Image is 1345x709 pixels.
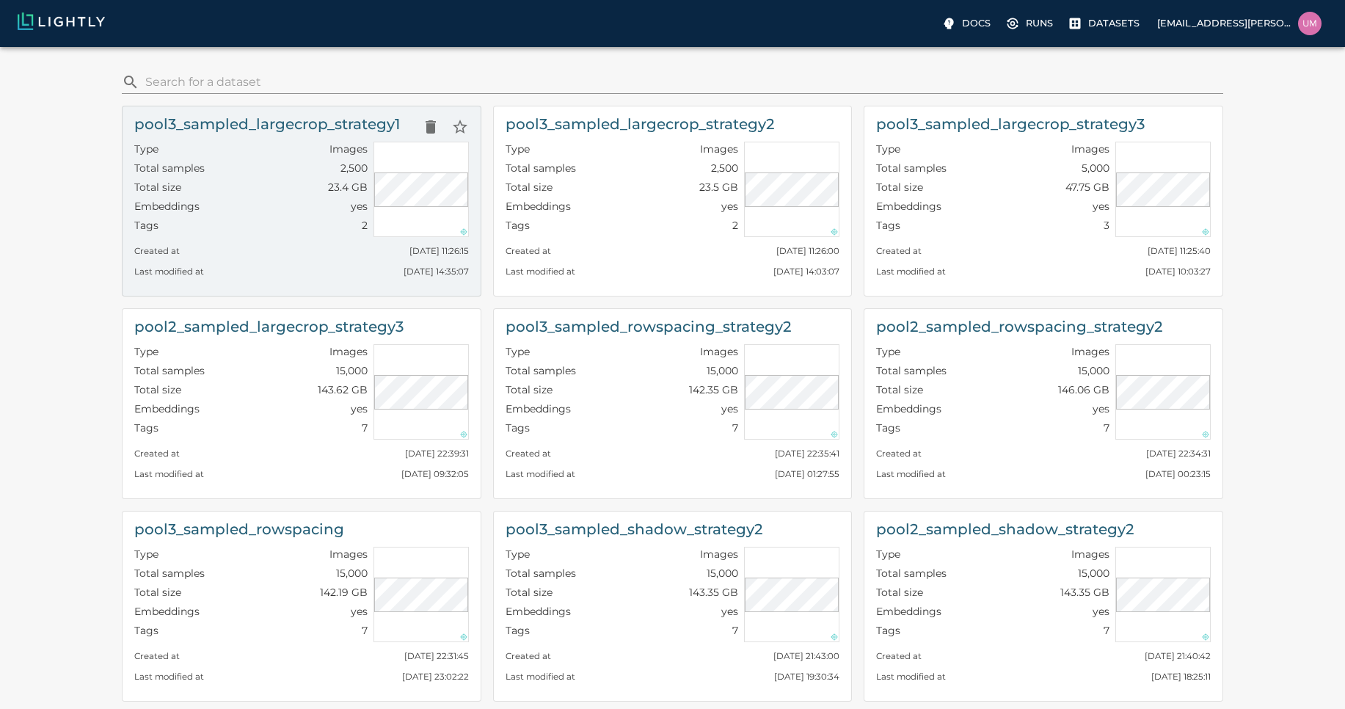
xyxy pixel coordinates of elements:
[134,161,205,175] p: Total samples
[689,382,738,397] p: 142.35 GB
[864,308,1223,499] a: pool2_sampled_rowspacing_strategy2TypeImagesTotal samples15,000Total size146.06 GBEmbeddingsyesTa...
[122,511,481,702] a: pool3_sampled_rowspacingTypeImagesTotal samples15,000Total size142.19 GBEmbeddingsyesTags7Created...
[876,566,947,581] p: Total samples
[506,448,551,459] small: Created at
[876,315,1162,338] h6: pool2_sampled_rowspacing_strategy2
[876,363,947,378] p: Total samples
[864,511,1223,702] a: pool2_sampled_shadow_strategy2TypeImagesTotal samples15,000Total size143.35 GBEmbeddingsyesTags7C...
[876,585,923,600] p: Total size
[506,112,774,136] h6: pool3_sampled_largecrop_strategy2
[1071,142,1109,156] p: Images
[134,199,200,214] p: Embeddings
[876,344,900,359] p: Type
[404,651,469,661] small: [DATE] 22:31:45
[362,218,368,233] p: 2
[700,344,738,359] p: Images
[506,363,576,378] p: Total samples
[721,199,738,214] p: yes
[329,344,368,359] p: Images
[721,604,738,619] p: yes
[1145,266,1211,277] small: [DATE] 10:03:27
[506,344,530,359] p: Type
[506,469,575,479] small: Last modified at
[876,246,922,256] small: Created at
[707,363,738,378] p: 15,000
[328,180,368,194] p: 23.4 GB
[506,246,551,256] small: Created at
[18,12,105,30] img: Lightly
[1071,547,1109,561] p: Images
[1071,344,1109,359] p: Images
[506,547,530,561] p: Type
[134,180,181,194] p: Total size
[1093,199,1109,214] p: yes
[336,566,368,581] p: 15,000
[1078,363,1109,378] p: 15,000
[134,517,344,541] h6: pool3_sampled_rowspacing
[409,246,469,256] small: [DATE] 11:26:15
[329,142,368,156] p: Images
[1065,12,1145,35] a: Datasets
[1093,401,1109,416] p: yes
[404,266,469,277] small: [DATE] 14:35:07
[700,142,738,156] p: Images
[776,246,839,256] small: [DATE] 11:26:00
[1145,651,1211,661] small: [DATE] 21:40:42
[1058,382,1109,397] p: 146.06 GB
[774,672,839,682] small: [DATE] 19:30:34
[134,363,205,378] p: Total samples
[506,585,553,600] p: Total size
[711,161,738,175] p: 2,500
[1104,421,1109,435] p: 7
[876,623,900,638] p: Tags
[405,448,469,459] small: [DATE] 22:39:31
[318,382,368,397] p: 143.62 GB
[699,180,738,194] p: 23.5 GB
[775,448,839,459] small: [DATE] 22:35:41
[506,199,571,214] p: Embeddings
[506,180,553,194] p: Total size
[134,142,158,156] p: Type
[506,161,576,175] p: Total samples
[689,585,738,600] p: 143.35 GB
[938,12,996,35] label: Docs
[876,218,900,233] p: Tags
[707,566,738,581] p: 15,000
[134,566,205,581] p: Total samples
[134,651,180,661] small: Created at
[1151,7,1327,40] a: [EMAIL_ADDRESS][PERSON_NAME][DOMAIN_NAME]uma.govindarajan@bluerivertech.com
[732,218,738,233] p: 2
[134,623,158,638] p: Tags
[775,469,839,479] small: [DATE] 01:27:55
[864,106,1223,297] a: pool3_sampled_largecrop_strategy3TypeImagesTotal samples5,000Total size47.75 GBEmbeddingsyesTags3...
[876,112,1145,136] h6: pool3_sampled_largecrop_strategy3
[122,308,481,499] a: pool2_sampled_largecrop_strategy3TypeImagesTotal samples15,000Total size143.62 GBEmbeddingsyesTag...
[962,16,991,30] p: Docs
[1078,566,1109,581] p: 15,000
[506,266,575,277] small: Last modified at
[134,112,400,136] h6: pool3_sampled_largecrop_strategy1
[336,363,368,378] p: 15,000
[1002,12,1059,35] label: Runs
[506,672,575,682] small: Last modified at
[506,401,571,416] p: Embeddings
[1104,218,1109,233] p: 3
[700,547,738,561] p: Images
[351,604,368,619] p: yes
[506,517,762,541] h6: pool3_sampled_shadow_strategy2
[134,382,181,397] p: Total size
[876,672,946,682] small: Last modified at
[351,401,368,416] p: yes
[876,604,941,619] p: Embeddings
[493,511,853,702] a: pool3_sampled_shadow_strategy2TypeImagesTotal samples15,000Total size143.35 GBEmbeddingsyesTags7C...
[134,469,204,479] small: Last modified at
[493,106,853,297] a: pool3_sampled_largecrop_strategy2TypeImagesTotal samples2,500Total size23.5 GBEmbeddingsyesTags2C...
[122,106,481,297] a: pool3_sampled_largecrop_strategy1Delete datasetStar datasetTypeImagesTotal samples2,500Total size...
[876,161,947,175] p: Total samples
[134,266,204,277] small: Last modified at
[876,651,922,661] small: Created at
[401,469,469,479] small: [DATE] 09:32:05
[876,421,900,435] p: Tags
[134,246,180,256] small: Created at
